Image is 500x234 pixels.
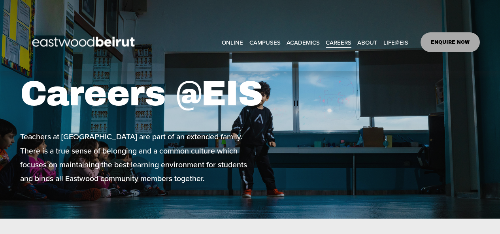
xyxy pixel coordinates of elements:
[287,36,320,48] a: folder dropdown
[357,37,377,48] span: ABOUT
[249,36,281,48] a: folder dropdown
[326,36,351,48] a: CAREERS
[222,36,243,48] a: ONLINE
[20,130,248,185] p: Teachers at [GEOGRAPHIC_DATA] are part of an extended family. There is a true sense of belonging ...
[249,37,281,48] span: CAMPUSES
[287,37,320,48] span: ACADEMICS
[383,37,408,48] span: LIFE@EIS
[20,73,287,114] h1: Careers @EIS
[383,36,408,48] a: folder dropdown
[20,22,149,62] img: EastwoodIS Global Site
[357,36,377,48] a: folder dropdown
[421,32,480,52] a: ENQUIRE NOW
